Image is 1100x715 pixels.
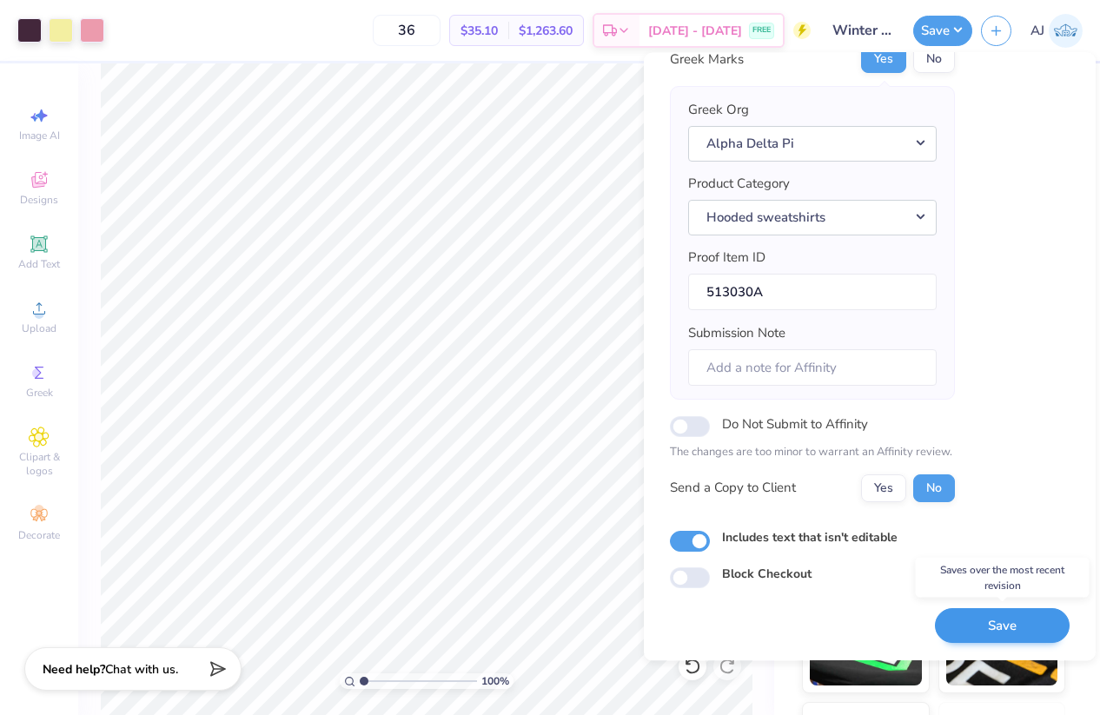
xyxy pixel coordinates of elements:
[670,445,955,462] p: The changes are too minor to warrant an Affinity review.
[819,13,905,48] input: Untitled Design
[481,673,509,689] span: 100 %
[688,200,937,235] button: Hooded sweatshirts
[722,528,898,546] label: Includes text that isn't editable
[688,175,790,195] label: Product Category
[22,321,56,335] span: Upload
[913,474,955,502] button: No
[913,46,955,74] button: No
[18,257,60,271] span: Add Text
[1049,14,1083,48] img: Armiel John Calzada
[648,22,742,40] span: [DATE] - [DATE]
[461,22,498,40] span: $35.10
[43,661,105,678] strong: Need help?
[722,414,868,436] label: Do Not Submit to Affinity
[688,324,785,344] label: Submission Note
[519,22,573,40] span: $1,263.60
[861,474,906,502] button: Yes
[670,479,796,499] div: Send a Copy to Client
[916,558,1090,598] div: Saves over the most recent revision
[688,248,765,268] label: Proof Item ID
[1030,21,1044,41] span: AJ
[20,193,58,207] span: Designs
[722,565,812,583] label: Block Checkout
[1030,14,1083,48] a: AJ
[935,608,1070,644] button: Save
[105,661,178,678] span: Chat with us.
[688,126,937,162] button: Alpha Delta Pi
[688,349,937,387] input: Add a note for Affinity
[18,528,60,542] span: Decorate
[861,46,906,74] button: Yes
[913,16,972,46] button: Save
[688,101,749,121] label: Greek Org
[752,24,771,36] span: FREE
[9,450,70,478] span: Clipart & logos
[373,15,441,46] input: – –
[19,129,60,142] span: Image AI
[670,50,744,70] div: Greek Marks
[26,386,53,400] span: Greek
